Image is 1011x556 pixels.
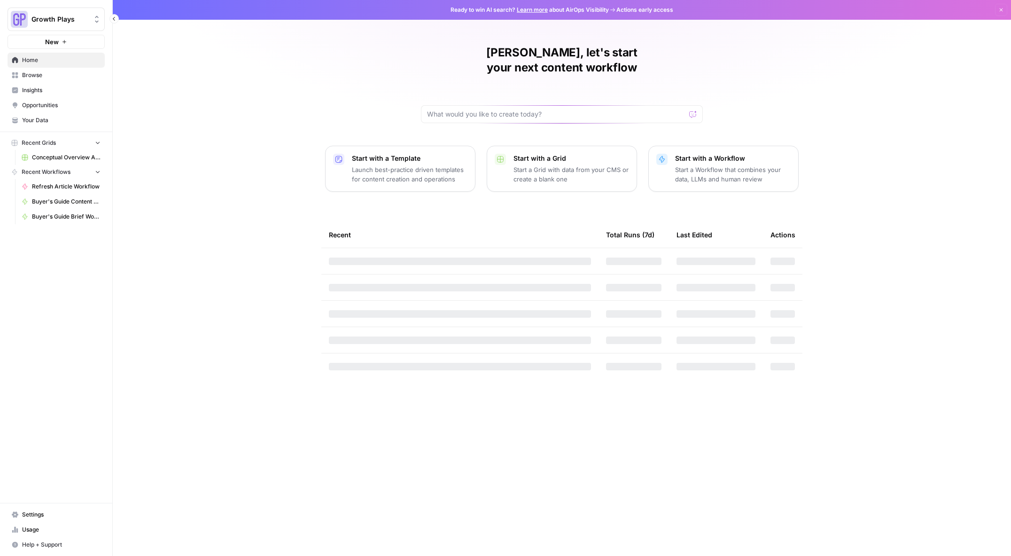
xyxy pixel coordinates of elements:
[770,222,795,248] div: Actions
[17,179,105,194] a: Refresh Article Workflow
[8,113,105,128] a: Your Data
[8,507,105,522] a: Settings
[32,182,101,191] span: Refresh Article Workflow
[427,110,685,119] input: What would you like to create today?
[22,116,101,125] span: Your Data
[352,165,467,184] p: Launch best-practice driven templates for content creation and operations
[22,86,101,94] span: Insights
[606,222,654,248] div: Total Runs (7d)
[22,101,101,110] span: Opportunities
[8,537,105,552] button: Help + Support
[352,154,467,163] p: Start with a Template
[17,150,105,165] a: Conceptual Overview Article Grid
[22,139,56,147] span: Recent Grids
[677,222,712,248] div: Last Edited
[32,197,101,206] span: Buyer's Guide Content Workflow - Gemini/[PERSON_NAME] Version
[8,136,105,150] button: Recent Grids
[513,165,629,184] p: Start a Grid with data from your CMS or create a blank one
[32,153,101,162] span: Conceptual Overview Article Grid
[11,11,28,28] img: Growth Plays Logo
[8,522,105,537] a: Usage
[17,194,105,209] a: Buyer's Guide Content Workflow - Gemini/[PERSON_NAME] Version
[8,35,105,49] button: New
[675,154,791,163] p: Start with a Workflow
[32,212,101,221] span: Buyer's Guide Brief Workflow
[8,98,105,113] a: Opportunities
[616,6,673,14] span: Actions early access
[8,83,105,98] a: Insights
[22,168,70,176] span: Recent Workflows
[487,146,637,192] button: Start with a GridStart a Grid with data from your CMS or create a blank one
[22,540,101,549] span: Help + Support
[513,154,629,163] p: Start with a Grid
[648,146,799,192] button: Start with a WorkflowStart a Workflow that combines your data, LLMs and human review
[22,56,101,64] span: Home
[517,6,548,13] a: Learn more
[8,53,105,68] a: Home
[421,45,703,75] h1: [PERSON_NAME], let's start your next content workflow
[17,209,105,224] a: Buyer's Guide Brief Workflow
[8,165,105,179] button: Recent Workflows
[325,146,475,192] button: Start with a TemplateLaunch best-practice driven templates for content creation and operations
[22,525,101,534] span: Usage
[329,222,591,248] div: Recent
[675,165,791,184] p: Start a Workflow that combines your data, LLMs and human review
[8,8,105,31] button: Workspace: Growth Plays
[22,510,101,519] span: Settings
[22,71,101,79] span: Browse
[45,37,59,47] span: New
[451,6,609,14] span: Ready to win AI search? about AirOps Visibility
[31,15,88,24] span: Growth Plays
[8,68,105,83] a: Browse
